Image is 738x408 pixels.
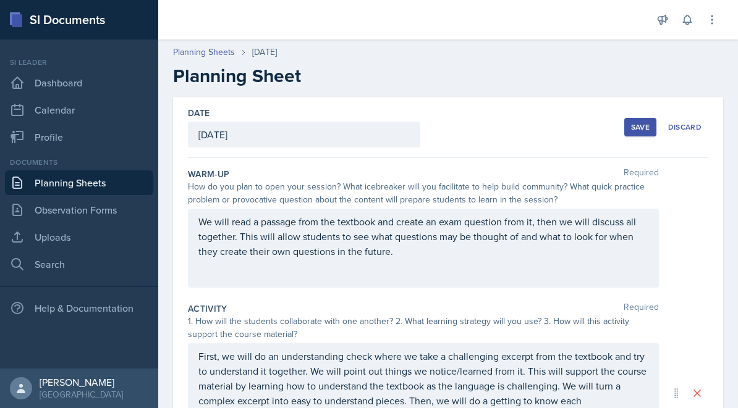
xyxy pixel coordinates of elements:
label: Warm-Up [188,168,229,180]
span: Required [624,168,659,180]
a: Observation Forms [5,198,153,222]
p: We will read a passage from the textbook and create an exam question from it, then we will discus... [198,214,648,259]
a: Planning Sheets [173,46,235,59]
div: [PERSON_NAME] [40,376,123,388]
div: Help & Documentation [5,296,153,320]
a: Planning Sheets [5,170,153,195]
div: Si leader [5,57,153,68]
div: Documents [5,157,153,168]
h2: Planning Sheet [173,65,723,87]
span: Required [624,302,659,315]
label: Activity [188,302,227,315]
button: Discard [661,118,708,136]
a: Calendar [5,98,153,122]
div: How do you plan to open your session? What icebreaker will you facilitate to help build community... [188,180,659,206]
a: Profile [5,125,153,149]
div: Save [631,122,650,132]
div: [GEOGRAPHIC_DATA] [40,388,123,401]
div: [DATE] [252,46,277,59]
a: Dashboard [5,70,153,95]
a: Search [5,252,153,277]
div: Discard [668,122,702,132]
label: Date [188,107,210,119]
a: Uploads [5,225,153,249]
button: Save [624,118,656,136]
div: 1. How will the students collaborate with one another? 2. What learning strategy will you use? 3.... [188,315,659,341]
